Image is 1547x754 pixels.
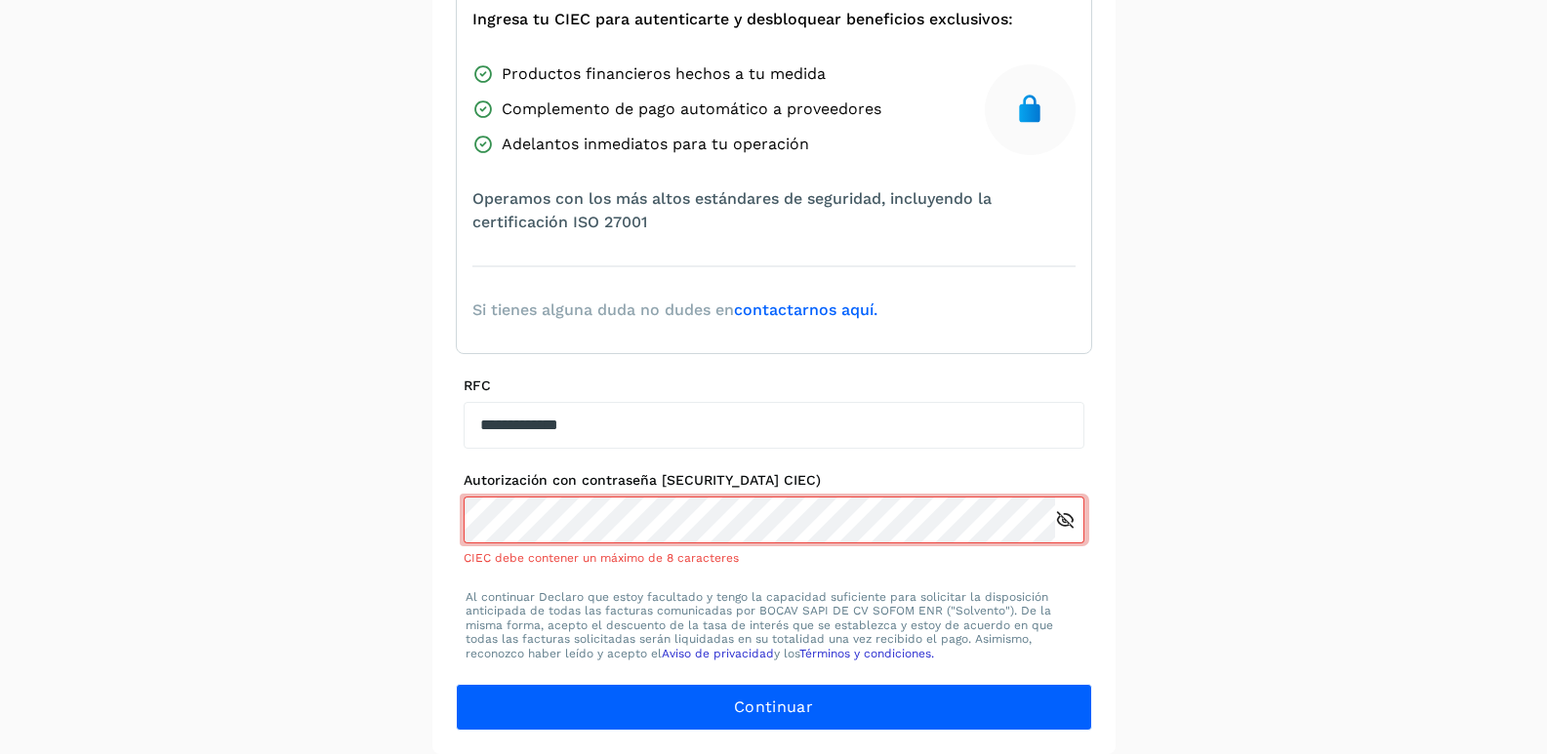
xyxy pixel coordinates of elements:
p: Al continuar Declaro que estoy facultado y tengo la capacidad suficiente para solicitar la dispos... [466,590,1082,660]
label: RFC [464,377,1084,394]
a: Términos y condiciones. [799,647,934,660]
label: Autorización con contraseña [SECURITY_DATA] CIEC) [464,472,1084,489]
span: Adelantos inmediatos para tu operación [502,133,809,156]
img: secure [1014,94,1045,125]
span: CIEC debe contener un máximo de 8 caracteres [464,551,739,565]
button: Continuar [456,684,1092,731]
a: contactarnos aquí. [734,300,877,319]
span: Complemento de pago automático a proveedores [502,98,881,121]
span: Productos financieros hechos a tu medida [502,62,826,86]
span: Ingresa tu CIEC para autenticarte y desbloquear beneficios exclusivos: [472,8,1013,31]
span: Si tienes alguna duda no dudes en [472,298,877,322]
span: Operamos con los más altos estándares de seguridad, incluyendo la certificación ISO 27001 [472,187,1076,234]
a: Aviso de privacidad [662,647,774,660]
span: Continuar [734,696,813,718]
